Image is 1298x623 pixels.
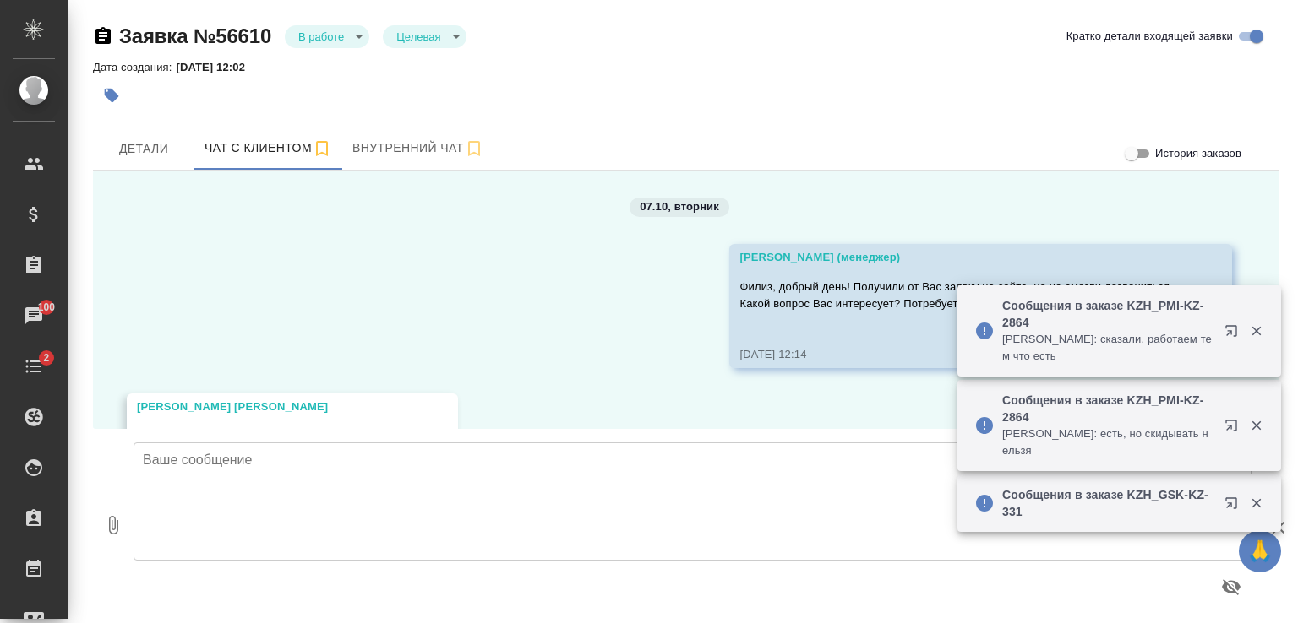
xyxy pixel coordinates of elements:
span: Кратко детали входящей заявки [1066,28,1233,45]
a: Заявка №56610 [119,24,271,47]
svg: Подписаться [464,138,484,159]
p: Да [137,428,399,445]
p: Сообщения в заказе KZH_PMI-KZ-2864 [1002,392,1213,425]
button: Скопировать ссылку [93,26,113,46]
p: [PERSON_NAME]: сказали, работаем тем что есть [1002,331,1213,365]
button: Открыть в новой вкладке [1214,486,1255,527]
button: Открыть в новой вкладке [1214,409,1255,449]
p: [PERSON_NAME]: есть, но скидывать нельзя [1002,425,1213,459]
span: Внутренний чат [352,138,484,159]
p: Дата создания: [93,61,176,73]
svg: Подписаться [312,138,332,159]
a: 100 [4,295,63,337]
div: В работе [285,25,369,48]
span: 2 [33,349,59,366]
p: Сообщения в заказе KZH_PMI-KZ-2864 [1002,297,1213,331]
div: [PERSON_NAME] [PERSON_NAME] [137,398,399,415]
p: Филиз, добрый день! Получили от Вас заявку на сайте, но не смогли дозвониться. Какой вопрос Вас и... [739,279,1173,312]
span: 100 [28,299,66,316]
span: Детали [103,138,184,160]
div: [PERSON_NAME] (менеджер) [739,249,1173,266]
button: Открыть в новой вкладке [1214,314,1255,355]
p: 07.10, вторник [640,198,719,215]
button: Закрыть [1239,323,1273,339]
p: Сообщения в заказе KZH_GSK-KZ-331 [1002,486,1213,520]
span: История заказов [1155,145,1241,162]
button: Добавить тэг [93,77,130,114]
span: Чат с клиентом [205,138,332,159]
div: [DATE] 12:14 [739,346,1173,363]
p: [DATE] 12:02 [176,61,258,73]
div: В работе [383,25,466,48]
button: 77089390429 (Мамедова Филиз) - (undefined) [194,127,342,170]
button: В работе [293,30,349,44]
a: 2 [4,345,63,387]
button: Закрыть [1239,496,1273,511]
button: Целевая [391,30,445,44]
button: Закрыть [1239,418,1273,433]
